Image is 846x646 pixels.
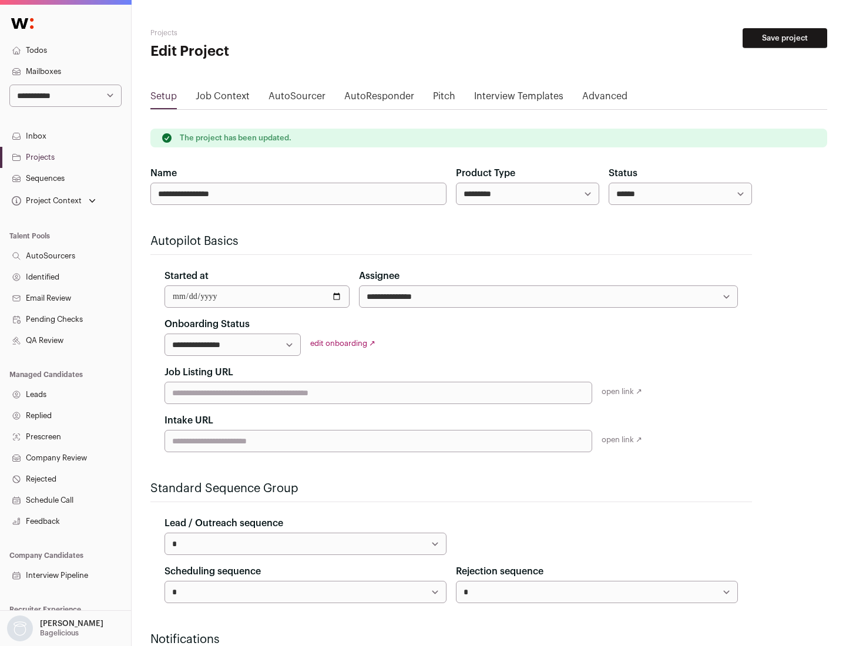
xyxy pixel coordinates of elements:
button: Open dropdown [5,615,106,641]
h2: Projects [150,28,376,38]
label: Intake URL [164,413,213,428]
p: Bagelicious [40,628,79,638]
label: Name [150,166,177,180]
a: Advanced [582,89,627,108]
a: Interview Templates [474,89,563,108]
label: Job Listing URL [164,365,233,379]
a: Pitch [433,89,455,108]
label: Started at [164,269,209,283]
label: Onboarding Status [164,317,250,331]
a: AutoResponder [344,89,414,108]
h2: Autopilot Basics [150,233,752,250]
h1: Edit Project [150,42,376,61]
label: Lead / Outreach sequence [164,516,283,530]
a: Setup [150,89,177,108]
label: Assignee [359,269,399,283]
h2: Standard Sequence Group [150,480,752,497]
label: Product Type [456,166,515,180]
p: The project has been updated. [180,133,291,143]
a: AutoSourcer [268,89,325,108]
label: Rejection sequence [456,564,543,578]
img: Wellfound [5,12,40,35]
label: Status [609,166,637,180]
label: Scheduling sequence [164,564,261,578]
button: Save project [743,28,827,48]
a: Job Context [196,89,250,108]
p: [PERSON_NAME] [40,619,103,628]
div: Project Context [9,196,82,206]
a: edit onboarding ↗ [310,339,375,347]
button: Open dropdown [9,193,98,209]
img: nopic.png [7,615,33,641]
